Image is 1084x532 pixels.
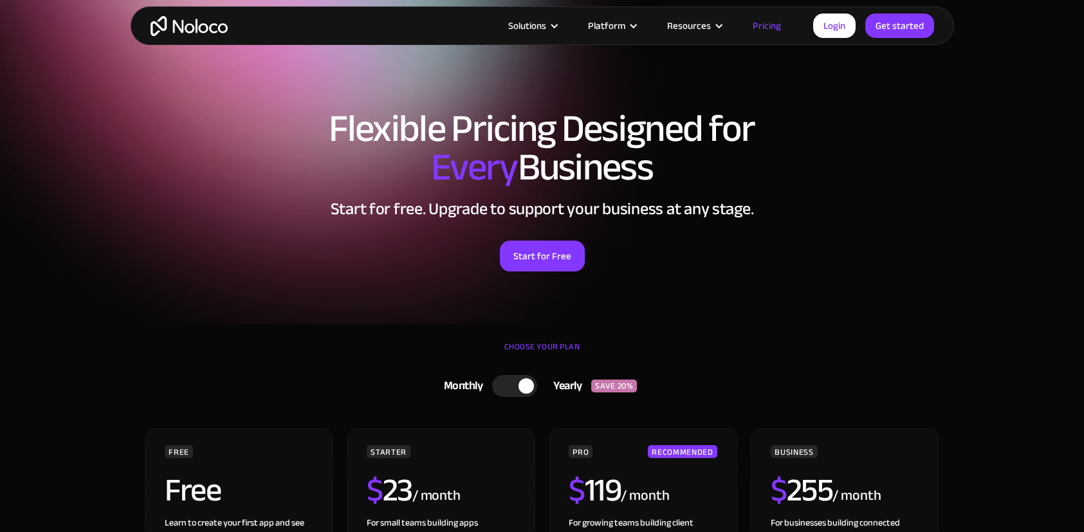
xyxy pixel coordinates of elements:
[588,17,625,34] div: Platform
[367,460,383,520] span: $
[667,17,711,34] div: Resources
[865,14,934,38] a: Get started
[367,445,410,458] div: STARTER
[648,445,717,458] div: RECOMMENDED
[771,460,787,520] span: $
[492,17,572,34] div: Solutions
[165,474,221,506] h2: Free
[569,460,585,520] span: $
[143,199,941,219] h2: Start for free. Upgrade to support your business at any stage.
[572,17,651,34] div: Platform
[151,16,228,36] a: home
[737,17,797,34] a: Pricing
[508,17,546,34] div: Solutions
[143,337,941,369] div: CHOOSE YOUR PLAN
[569,445,593,458] div: PRO
[771,445,817,458] div: BUSINESS
[537,376,591,396] div: Yearly
[428,376,493,396] div: Monthly
[412,486,461,506] div: / month
[367,474,412,506] h2: 23
[771,474,832,506] h2: 255
[591,380,637,392] div: SAVE 20%
[143,109,941,187] h1: Flexible Pricing Designed for Business
[813,14,856,38] a: Login
[165,445,193,458] div: FREE
[569,474,621,506] h2: 119
[431,131,518,203] span: Every
[500,241,585,271] a: Start for Free
[621,486,669,506] div: / month
[651,17,737,34] div: Resources
[832,486,881,506] div: / month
